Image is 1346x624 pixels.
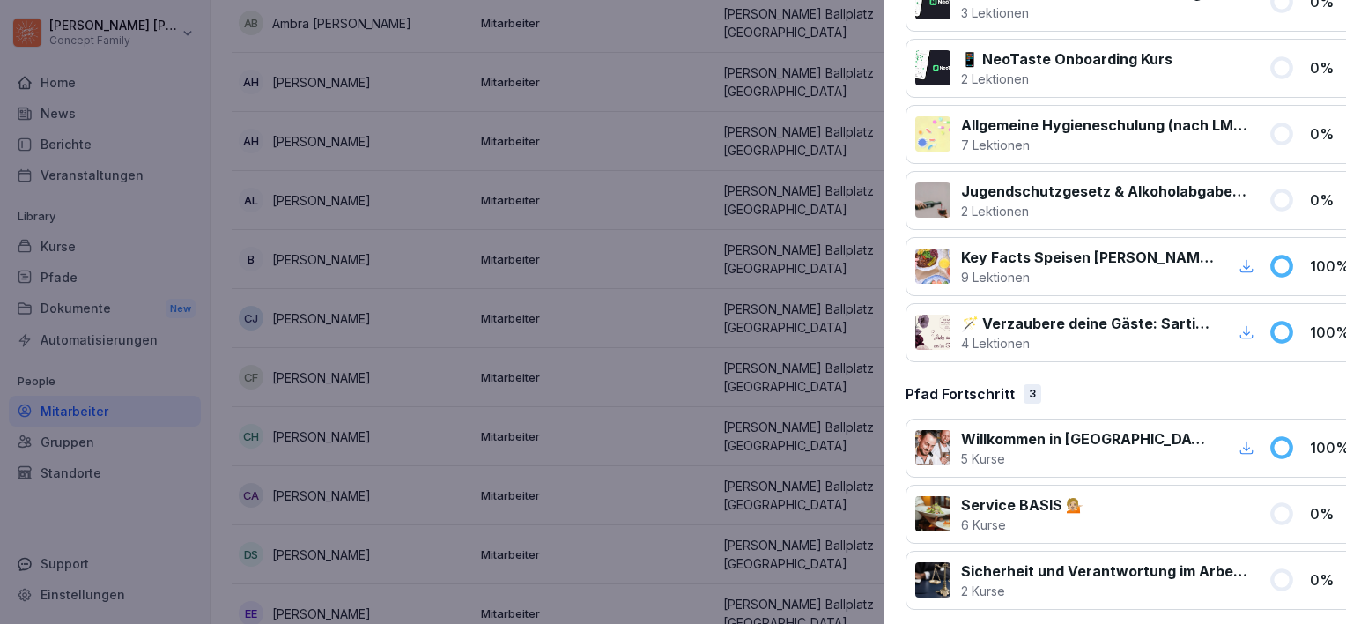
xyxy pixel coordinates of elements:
p: 2 Kurse [961,582,1247,600]
p: 2 Lektionen [961,70,1172,88]
p: 📱 NeoTaste Onboarding Kurs [961,48,1172,70]
p: 9 Lektionen [961,268,1214,286]
p: Willkommen in [GEOGRAPHIC_DATA] Online Lernwelt 🌱🎓 [961,428,1214,449]
p: Jugendschutzgesetz & Alkoholabgabe in der Gastronomie 🧒🏽 [961,181,1247,202]
p: 5 Kurse [961,449,1214,468]
p: Sicherheit und Verantwortung im Arbeitsalltag 🔐 SERVICE [961,561,1247,582]
p: Service BASIS 💁🏼 [961,494,1083,516]
div: 3 [1024,384,1041,404]
p: Key Facts Speisen [PERSON_NAME] [PERSON_NAME] 🥗 [961,247,1214,268]
p: Pfad Fortschritt [906,383,1015,405]
p: 🪄 Verzaubere deine Gäste: Sartiaktion für April bis Mai [961,313,1214,334]
p: 6 Kurse [961,516,1083,534]
p: 3 Lektionen [961,4,1247,22]
p: 2 Lektionen [961,202,1247,220]
p: Allgemeine Hygieneschulung (nach LMHV §4) [961,115,1247,136]
p: 4 Lektionen [961,334,1214,353]
p: 7 Lektionen [961,136,1247,154]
